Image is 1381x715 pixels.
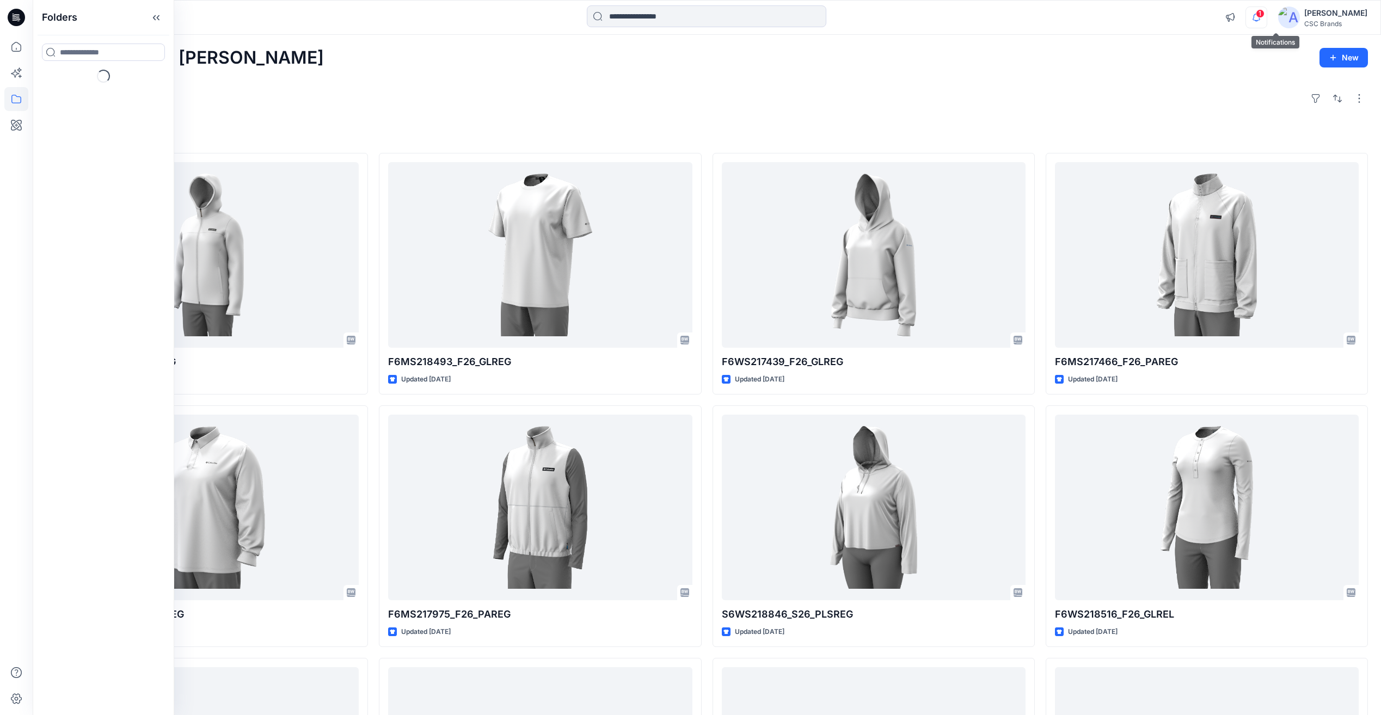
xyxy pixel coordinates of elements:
p: F6MS217362_F26_EXTREG [55,607,359,622]
a: F6WS218927_F26_GLREG [55,162,359,348]
h4: Styles [46,129,1368,142]
span: 1 [1256,9,1265,18]
a: F6MS217466_F26_PAREG [1055,162,1359,348]
p: S6WS218846_S26_PLSREG [722,607,1026,622]
a: F6MS218493_F26_GLREG [388,162,692,348]
h2: Welcome back, [PERSON_NAME] [46,48,324,68]
p: F6MS217466_F26_PAREG [1055,354,1359,369]
a: F6WS218516_F26_GLREL [1055,415,1359,600]
a: F6MS217362_F26_EXTREG [55,415,359,600]
p: Updated [DATE] [735,374,784,385]
img: avatar [1278,7,1300,28]
div: CSC Brands [1304,20,1367,28]
a: F6MS217975_F26_PAREG [388,415,692,600]
button: New [1319,48,1368,67]
p: F6MS217975_F26_PAREG [388,607,692,622]
a: F6WS217439_F26_GLREG [722,162,1026,348]
p: F6WS218516_F26_GLREL [1055,607,1359,622]
p: Updated [DATE] [1068,626,1118,638]
p: F6WS218927_F26_GLREG [55,354,359,369]
p: F6WS217439_F26_GLREG [722,354,1026,369]
div: [PERSON_NAME] [1304,7,1367,20]
p: Updated [DATE] [401,374,451,385]
p: Updated [DATE] [735,626,784,638]
p: Updated [DATE] [1068,374,1118,385]
a: S6WS218846_S26_PLSREG [722,415,1026,600]
p: Updated [DATE] [401,626,451,638]
p: F6MS218493_F26_GLREG [388,354,692,369]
